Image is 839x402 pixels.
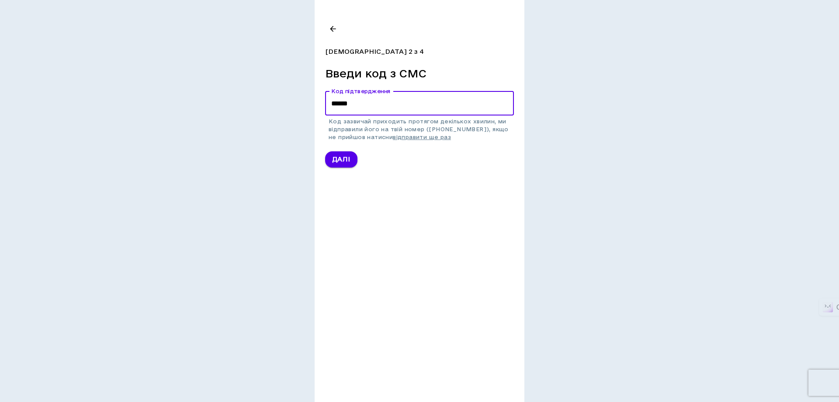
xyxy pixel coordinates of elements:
button: відправити ще раз [393,133,451,141]
p: [DEMOGRAPHIC_DATA] 2 з 4 [325,47,424,56]
h5: Введи код з СМС [325,66,426,80]
label: Код підтвердження [331,87,391,94]
button: Далі [325,151,357,168]
p: Код зазвичай приходить протягом декількох хвилин, ми відправили його на твій номер ([PHONE_NUMBER... [325,117,514,141]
